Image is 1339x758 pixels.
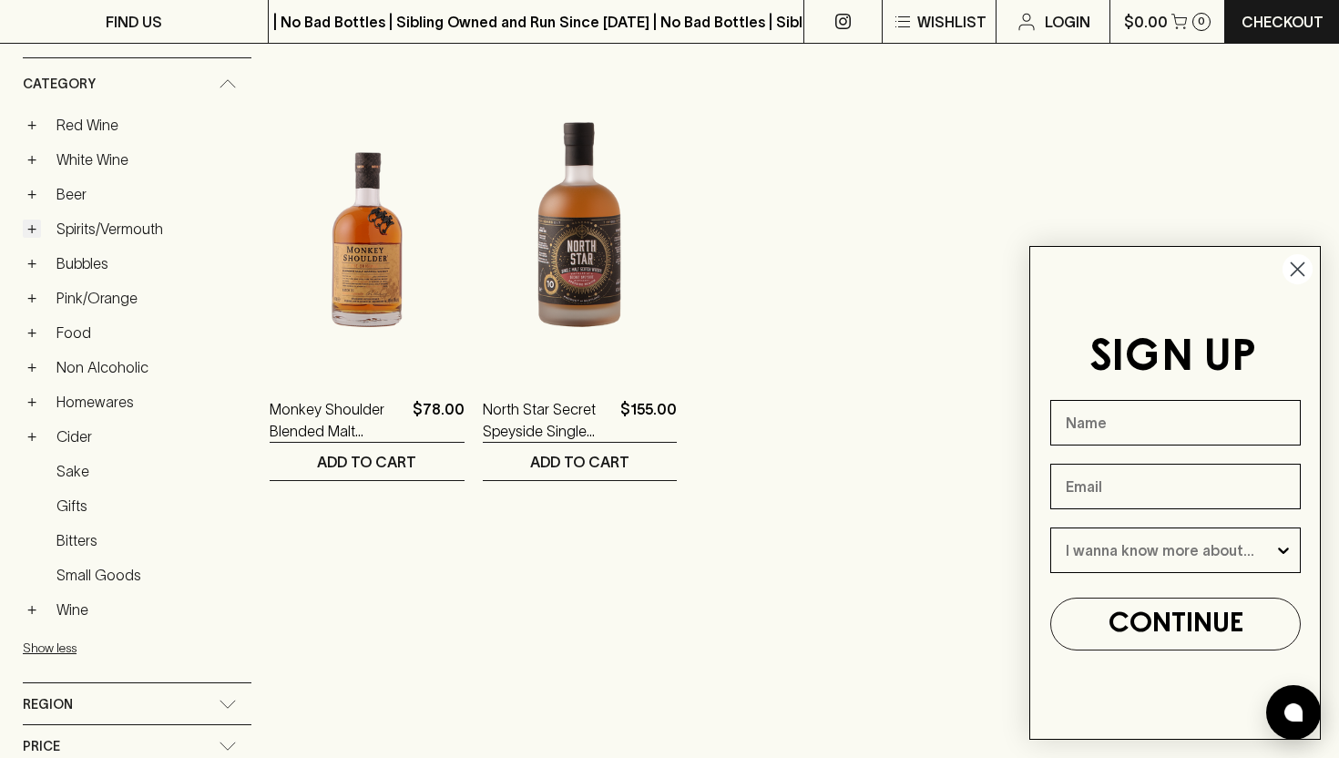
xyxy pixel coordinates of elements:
[1066,528,1274,572] input: I wanna know more about...
[1198,16,1205,26] p: 0
[23,58,251,110] div: Category
[48,144,251,175] a: White Wine
[23,289,41,307] button: +
[270,504,1316,540] nav: pagination navigation
[23,735,60,758] span: Price
[317,451,416,473] p: ADD TO CART
[23,150,41,169] button: +
[620,398,677,442] p: $155.00
[1242,11,1324,33] p: Checkout
[48,352,251,383] a: Non Alcoholic
[23,185,41,203] button: +
[1282,253,1313,285] button: Close dialog
[1045,11,1090,33] p: Login
[106,11,162,33] p: FIND US
[48,490,251,521] a: Gifts
[23,73,96,96] span: Category
[1050,400,1301,446] input: Name
[1011,228,1339,758] div: FLYOUT Form
[483,398,614,442] a: North Star Secret Speyside Single Malt Whisky
[23,693,73,716] span: Region
[48,594,251,625] a: Wine
[48,282,251,313] a: Pink/Orange
[48,559,251,590] a: Small Goods
[23,629,261,666] button: Show less
[48,525,251,556] a: Bitters
[48,248,251,279] a: Bubbles
[483,52,678,371] img: North Star Secret Speyside Single Malt Whisky
[23,427,41,446] button: +
[48,317,251,348] a: Food
[48,179,251,210] a: Beer
[530,451,629,473] p: ADD TO CART
[270,443,465,480] button: ADD TO CART
[23,600,41,619] button: +
[23,254,41,272] button: +
[23,220,41,238] button: +
[23,323,41,342] button: +
[1050,464,1301,509] input: Email
[270,52,465,371] img: Monkey Shoulder Blended Malt Scotch Whisky
[23,683,251,724] div: Region
[48,109,251,140] a: Red Wine
[1124,11,1168,33] p: $0.00
[23,358,41,376] button: +
[1089,337,1256,379] span: SIGN UP
[48,213,251,244] a: Spirits/Vermouth
[270,398,405,442] a: Monkey Shoulder Blended Malt Scotch Whisky
[48,456,251,487] a: Sake
[1274,528,1293,572] button: Show Options
[48,386,251,417] a: Homewares
[23,116,41,134] button: +
[917,11,986,33] p: Wishlist
[48,421,251,452] a: Cider
[1050,598,1301,650] button: CONTINUE
[1284,703,1303,722] img: bubble-icon
[413,398,465,442] p: $78.00
[23,393,41,411] button: +
[483,443,678,480] button: ADD TO CART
